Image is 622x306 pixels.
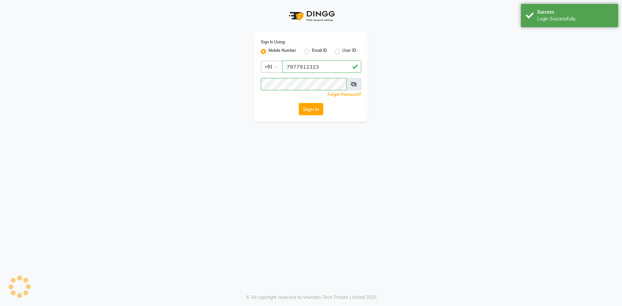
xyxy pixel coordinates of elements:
input: Username [282,61,361,73]
label: Sign In Using: [261,39,285,45]
img: logo1.svg [285,6,337,26]
button: Sign In [299,103,323,115]
div: Login Successfully. [537,16,613,22]
div: Success [537,9,613,16]
a: Forgot Password? [328,92,361,97]
input: Username [261,78,347,90]
label: Email ID [312,48,327,55]
label: Mobile Number [269,48,296,55]
label: User ID [342,48,356,55]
